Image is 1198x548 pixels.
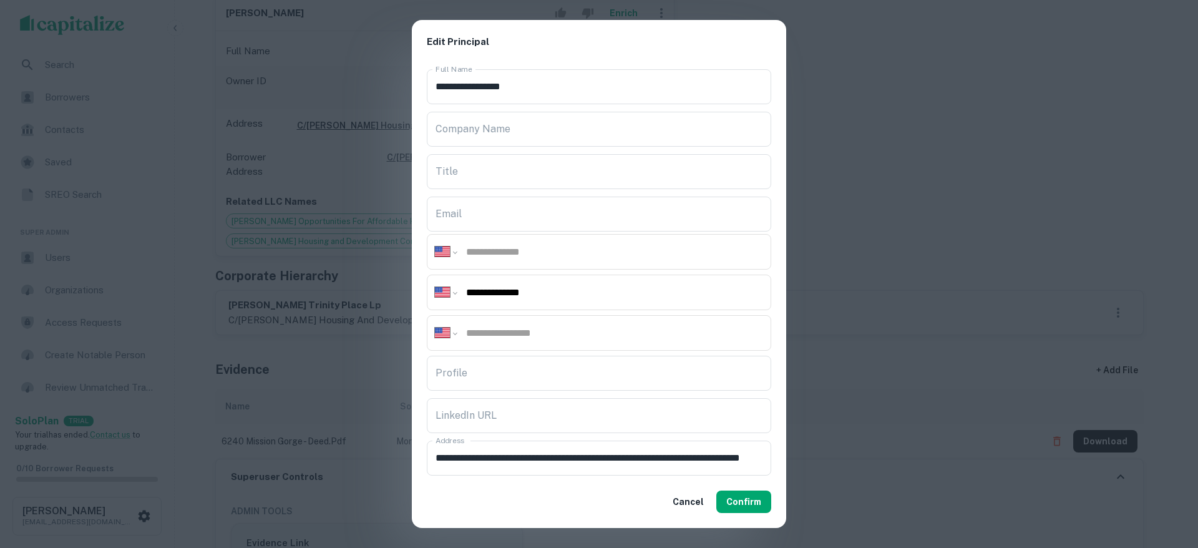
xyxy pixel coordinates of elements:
[436,64,472,74] label: Full Name
[1136,448,1198,508] iframe: Chat Widget
[716,491,771,513] button: Confirm
[412,20,786,64] h2: Edit Principal
[668,491,709,513] button: Cancel
[436,435,464,446] label: Address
